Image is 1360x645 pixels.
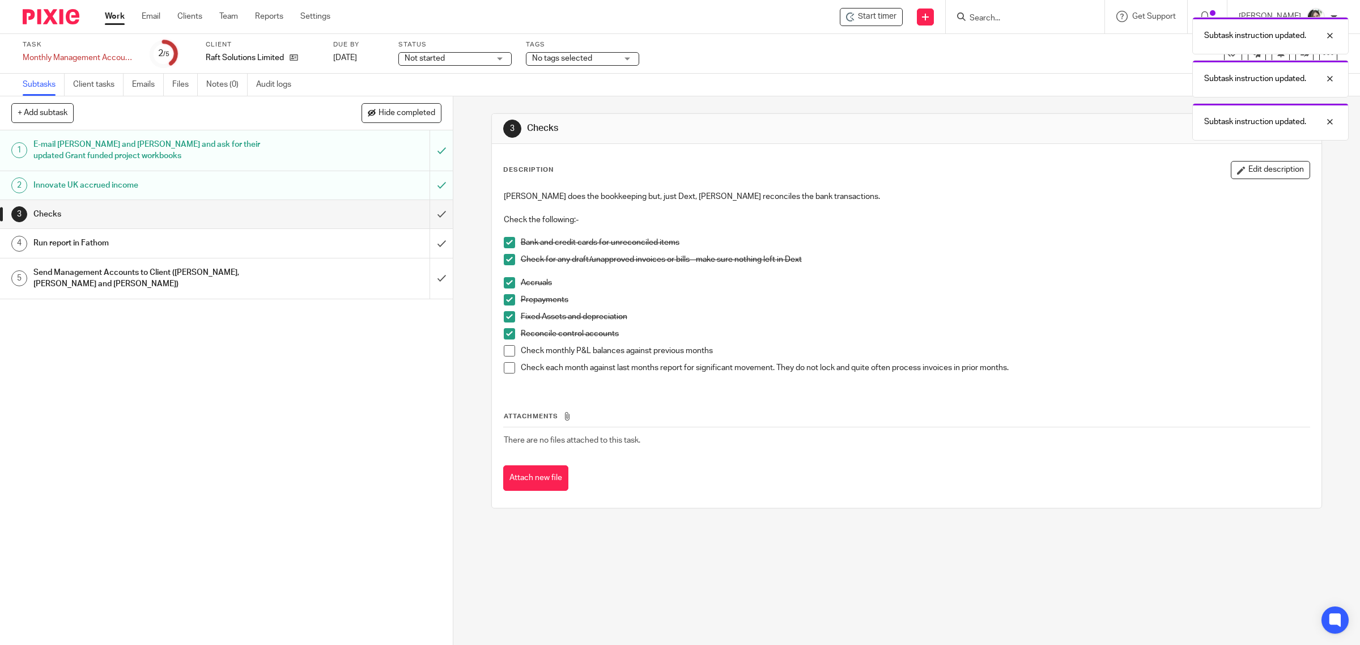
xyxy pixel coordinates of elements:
[177,11,202,22] a: Clients
[11,103,74,122] button: + Add subtask
[504,191,1310,202] p: [PERSON_NAME] does the bookkeeping but, just Dext, [PERSON_NAME] reconciles the bank transactions.
[33,177,290,194] h1: Innovate UK accrued income
[172,74,198,96] a: Files
[11,206,27,222] div: 3
[333,40,384,49] label: Due by
[527,122,930,134] h1: Checks
[521,237,1310,248] p: Bank and credit cards for unreconciled items
[362,103,441,122] button: Hide completed
[521,294,1310,305] p: Prepayments
[521,277,1310,288] p: Accruals
[206,52,284,63] p: Raft Solutions Limited
[521,362,1310,374] p: Check each month against last months report for significant movement. They do not lock and quite ...
[300,11,330,22] a: Settings
[23,9,79,24] img: Pixie
[33,264,290,293] h1: Send Management Accounts to Client ([PERSON_NAME], [PERSON_NAME] and [PERSON_NAME])
[256,74,300,96] a: Audit logs
[405,54,445,62] span: Not started
[105,11,125,22] a: Work
[33,235,290,252] h1: Run report in Fathom
[1204,116,1306,128] p: Subtask instruction updated.
[521,345,1310,357] p: Check monthly P&L balances against previous months
[219,11,238,22] a: Team
[11,177,27,193] div: 2
[23,40,136,49] label: Task
[33,206,290,223] h1: Checks
[504,413,558,419] span: Attachments
[11,236,27,252] div: 4
[1204,30,1306,41] p: Subtask instruction updated.
[503,120,521,138] div: 3
[158,47,169,60] div: 2
[521,254,1310,265] p: Check for any draft/unapproved invoices or bills - make sure nothing left in Dext
[503,465,568,491] button: Attach new file
[11,142,27,158] div: 1
[132,74,164,96] a: Emails
[23,52,136,63] div: Monthly Management Accounts - Raft Solutions Ltd
[333,54,357,62] span: [DATE]
[206,40,319,49] label: Client
[33,136,290,165] h1: E-mail [PERSON_NAME] and [PERSON_NAME] and ask for their updated Grant funded project workbooks
[840,8,903,26] div: Raft Solutions Limited - Monthly Management Accounts - Raft Solutions Ltd
[1204,73,1306,84] p: Subtask instruction updated.
[521,311,1310,322] p: Fixed Assets and depreciation
[379,109,435,118] span: Hide completed
[1307,8,1325,26] img: barbara-raine-.jpg
[163,51,169,57] small: /5
[526,40,639,49] label: Tags
[1231,161,1310,179] button: Edit description
[73,74,124,96] a: Client tasks
[532,54,592,62] span: No tags selected
[206,74,248,96] a: Notes (0)
[142,11,160,22] a: Email
[23,74,65,96] a: Subtasks
[11,270,27,286] div: 5
[521,328,1310,340] p: Reconcile control accounts
[255,11,283,22] a: Reports
[504,436,640,444] span: There are no files attached to this task.
[504,214,1310,226] p: Check the following:-
[503,166,554,175] p: Description
[398,40,512,49] label: Status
